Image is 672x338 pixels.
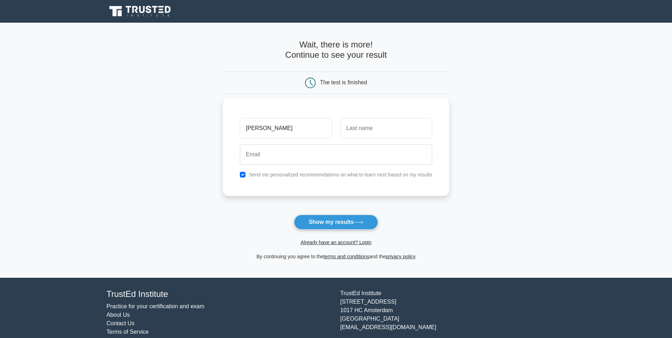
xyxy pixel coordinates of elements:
button: Show my results [294,215,378,230]
a: About Us [107,312,130,318]
a: Already have an account? Login [300,240,371,245]
div: By continuing you agree to the and the [219,252,453,261]
a: privacy policy [386,254,416,259]
a: Contact Us [107,320,135,326]
a: Terms of Service [107,329,149,335]
input: First name [240,118,332,139]
label: Send me personalized recommendations on what to learn next based on my results [249,172,432,178]
a: terms and conditions [323,254,369,259]
input: Email [240,144,432,165]
a: Practice for your certification and exam [107,303,205,309]
h4: Wait, there is more! Continue to see your result [223,40,449,60]
h4: TrustEd Institute [107,289,332,299]
input: Last name [340,118,432,139]
div: The test is finished [320,79,367,85]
